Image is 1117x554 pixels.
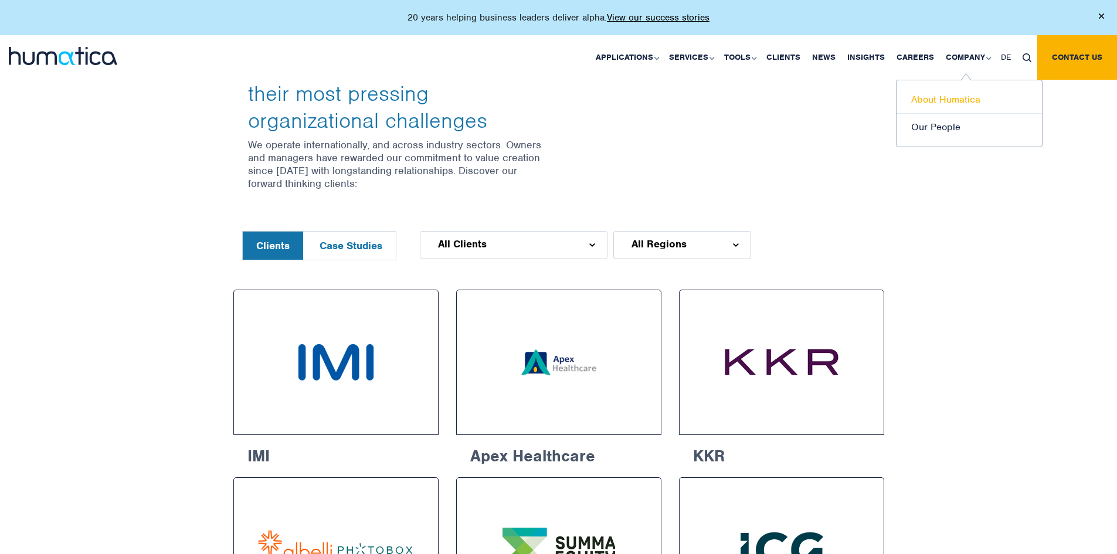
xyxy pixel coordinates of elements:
a: Insights [841,35,891,80]
span: with their most pressing organizational challenges [248,53,546,134]
span: All Regions [632,239,687,249]
img: KKR [701,312,862,413]
button: Case Studies [306,232,396,260]
img: d_arroww [589,243,595,247]
h3: Supporting business leaders and private equity sponsors [248,27,550,134]
a: Services [663,35,718,80]
a: Clients [760,35,806,80]
a: About Humatica [897,86,1042,114]
a: View our success stories [607,12,709,23]
h6: Apex Healthcare [456,435,661,473]
a: News [806,35,841,80]
a: Applications [590,35,663,80]
img: Apex Healthcare [508,312,609,413]
a: Our People [897,114,1042,141]
a: Careers [891,35,940,80]
img: search_icon [1023,53,1031,62]
a: Company [940,35,995,80]
p: We operate internationally, and across industry sectors. Owners and managers have rewarded our co... [248,138,550,190]
img: logo [9,47,117,65]
span: DE [1001,52,1011,62]
button: Clients [243,232,303,260]
a: DE [995,35,1017,80]
p: 20 years helping business leaders deliver alpha. [408,12,709,23]
a: Tools [718,35,760,80]
img: IMI [256,312,416,413]
img: d_arroww [733,243,738,247]
h6: KKR [679,435,884,473]
h6: IMI [233,435,439,473]
a: Contact us [1037,35,1117,80]
span: All Clients [438,239,487,249]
